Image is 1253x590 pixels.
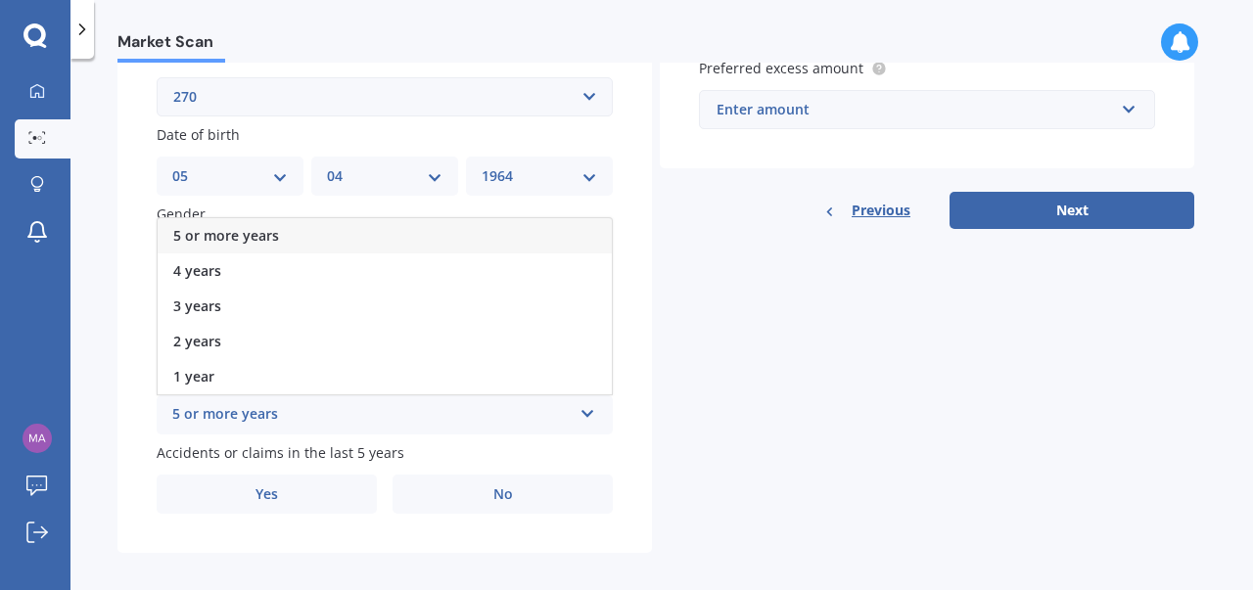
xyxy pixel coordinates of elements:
button: Next [950,192,1194,229]
span: Yes [255,486,278,503]
span: 1 year [173,367,214,386]
span: 5 or more years [173,226,279,245]
div: 5 or more years [172,403,572,427]
span: Date of birth [157,125,240,144]
span: Preferred excess amount [699,59,863,77]
span: 4 years [173,261,221,280]
span: Gender [157,205,206,224]
span: Market Scan [117,32,225,59]
div: Enter amount [717,99,1114,120]
span: No [493,486,513,503]
span: 2 years [173,332,221,350]
img: 1e10c9db69a82bff4b01859ff8cd87a6 [23,424,52,453]
span: Accidents or claims in the last 5 years [157,443,404,462]
span: 3 years [173,296,221,315]
span: Previous [852,196,910,225]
